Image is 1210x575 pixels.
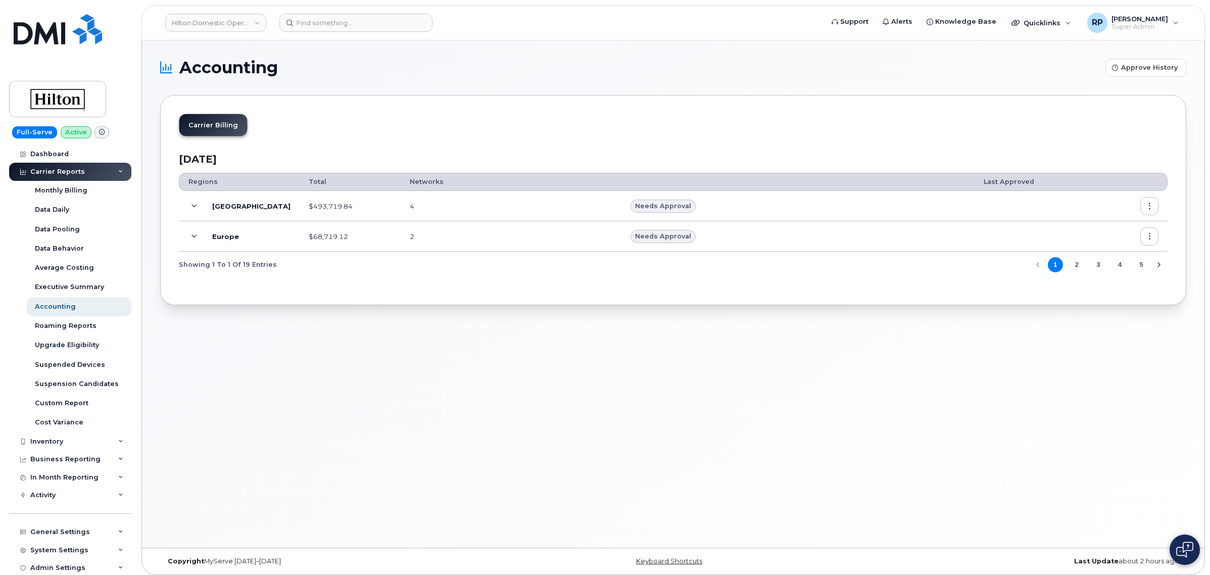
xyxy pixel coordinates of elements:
[1176,542,1193,558] img: Open chat
[844,557,1186,565] div: about 2 hours ago
[1074,557,1119,565] strong: Last Update
[1121,63,1178,72] span: Approve History
[1151,257,1167,272] button: Next Page
[635,231,691,241] span: Needs Approval
[1048,257,1063,272] button: Page 1
[401,173,621,191] th: Networks
[401,191,621,221] td: 4
[168,557,204,565] strong: Copyright
[1105,59,1186,77] button: Approve History
[401,221,621,252] td: 2
[635,201,691,211] span: Needs Approval
[212,202,291,211] b: [GEOGRAPHIC_DATA]
[636,557,702,565] a: Keyboard Shortcuts
[300,173,401,191] th: Total
[300,191,401,221] td: $493,719.84
[1091,257,1106,272] button: Page 3
[179,173,300,191] th: Regions
[160,557,502,565] div: MyServe [DATE]–[DATE]
[1112,257,1128,272] button: Page 4
[1069,257,1084,272] button: Page 2
[179,257,277,272] span: Showing 1 To 1 Of 19 Entries
[212,232,239,242] b: Europe
[1134,257,1149,272] button: Page 5
[300,221,401,252] td: $68,719.12
[975,173,1131,191] th: Last Approved
[179,154,1168,165] h3: [DATE]
[179,60,278,75] span: Accounting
